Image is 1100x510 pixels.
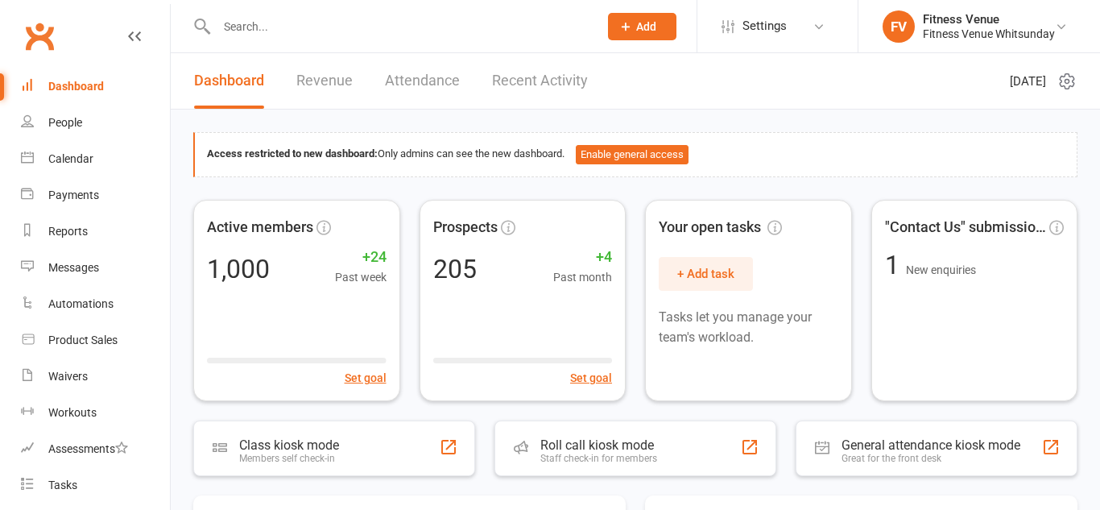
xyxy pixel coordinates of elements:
div: Fitness Venue Whitsunday [923,27,1055,41]
a: Waivers [21,359,170,395]
a: People [21,105,170,141]
a: Assessments [21,431,170,467]
span: Past month [553,268,612,286]
span: +24 [335,246,387,269]
div: 1,000 [207,256,270,282]
button: Add [608,13,676,40]
button: Enable general access [576,145,689,164]
a: Product Sales [21,322,170,359]
div: Assessments [48,442,128,455]
div: 205 [433,256,477,282]
div: Calendar [48,152,93,165]
span: Active members [207,216,313,239]
button: Set goal [345,369,387,387]
span: "Contact Us" submissions [885,216,1047,239]
a: Dashboard [194,53,264,109]
span: Your open tasks [659,216,782,239]
a: Payments [21,177,170,214]
a: Messages [21,250,170,286]
div: Great for the front desk [842,453,1020,464]
div: Payments [48,189,99,201]
a: Clubworx [19,16,60,56]
a: Workouts [21,395,170,431]
span: Past week [335,268,387,286]
div: Class kiosk mode [239,437,339,453]
div: Product Sales [48,334,118,346]
div: Members self check-in [239,453,339,464]
div: Dashboard [48,80,104,93]
a: Dashboard [21,68,170,105]
a: Attendance [385,53,460,109]
div: Messages [48,261,99,274]
span: New enquiries [906,263,976,276]
a: Reports [21,214,170,250]
div: Fitness Venue [923,12,1055,27]
div: FV [883,10,915,43]
div: Automations [48,297,114,310]
input: Search... [212,15,587,38]
div: People [48,116,82,129]
div: Only admins can see the new dashboard. [207,145,1065,164]
span: 1 [885,250,906,280]
a: Recent Activity [492,53,588,109]
span: Prospects [433,216,498,239]
a: Tasks [21,467,170,504]
span: Add [636,20,656,33]
div: Roll call kiosk mode [540,437,657,453]
button: + Add task [659,257,753,291]
span: [DATE] [1010,72,1046,91]
div: Staff check-in for members [540,453,657,464]
div: Tasks [48,479,77,491]
strong: Access restricted to new dashboard: [207,147,378,160]
a: Calendar [21,141,170,177]
button: Set goal [570,369,612,387]
span: +4 [553,246,612,269]
div: Reports [48,225,88,238]
a: Revenue [296,53,353,109]
a: Automations [21,286,170,322]
div: Waivers [48,370,88,383]
p: Tasks let you manage your team's workload. [659,307,838,348]
div: Workouts [48,406,97,419]
span: Settings [742,8,787,44]
div: General attendance kiosk mode [842,437,1020,453]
